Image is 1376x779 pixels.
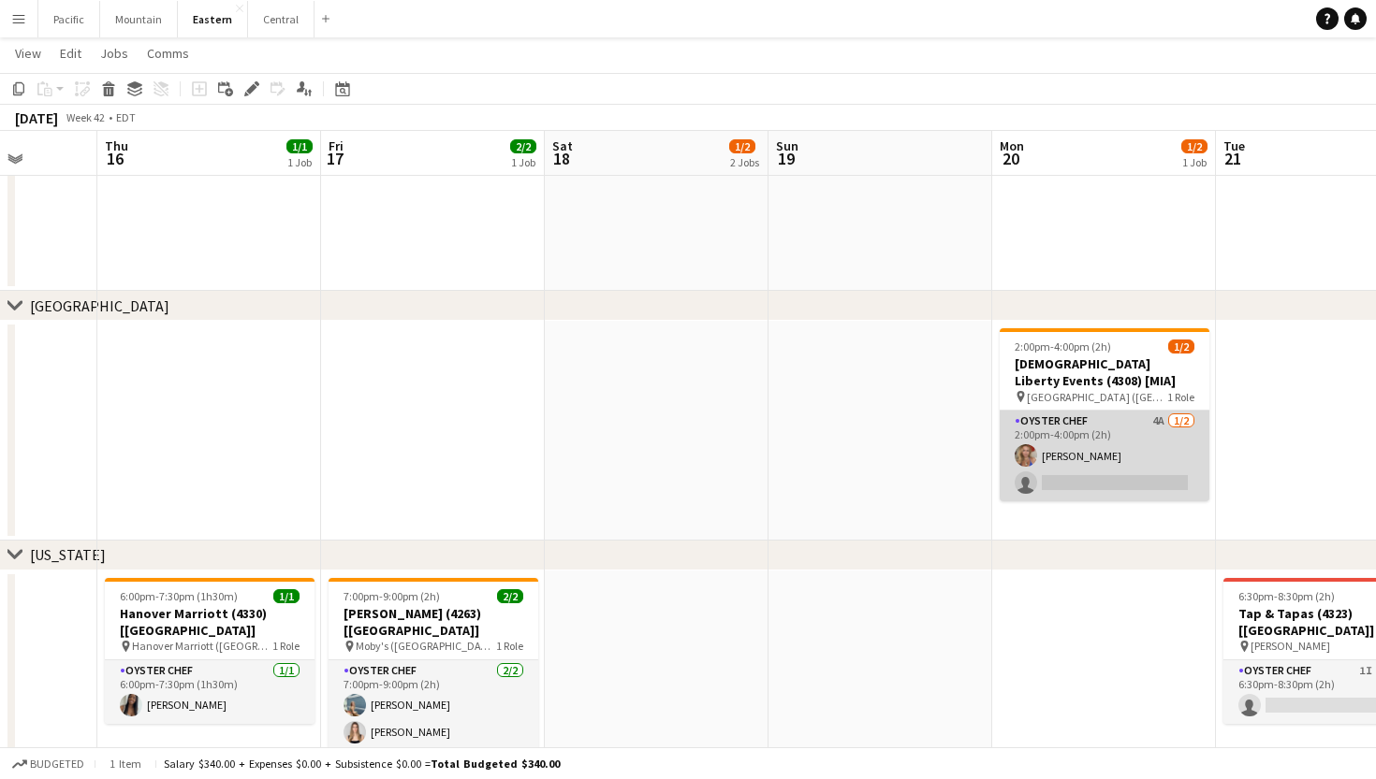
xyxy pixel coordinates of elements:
div: Salary $340.00 + Expenses $0.00 + Subsistence $0.00 = [164,757,560,771]
div: 1 Job [1182,155,1207,169]
span: 2/2 [497,589,523,603]
span: 1 Role [272,639,300,653]
span: 21 [1221,148,1245,169]
span: 1 Role [1167,390,1194,404]
span: Thu [105,137,128,154]
span: 17 [326,148,344,169]
app-card-role: Oyster Chef4A1/22:00pm-4:00pm (2h)[PERSON_NAME] [1000,411,1209,501]
div: [GEOGRAPHIC_DATA] [30,296,169,315]
h3: Hanover Marriott (4330) [[GEOGRAPHIC_DATA]] [105,605,315,639]
app-job-card: 7:00pm-9:00pm (2h)2/2[PERSON_NAME] (4263) [[GEOGRAPHIC_DATA]] Moby's ([GEOGRAPHIC_DATA], [GEOGRAP... [329,578,538,751]
span: Fri [329,137,344,154]
div: 2 Jobs [730,155,759,169]
app-job-card: 2:00pm-4:00pm (2h)1/2[DEMOGRAPHIC_DATA] Liberty Events (4308) [MIA] [GEOGRAPHIC_DATA] ([GEOGRAPHI... [1000,328,1209,501]
button: Mountain [100,1,178,37]
a: View [7,41,49,65]
span: Edit [60,45,81,62]
span: Budgeted [30,757,84,771]
span: 1/2 [1168,339,1194,353]
span: Total Budgeted $340.00 [431,757,560,771]
span: Jobs [100,45,128,62]
span: 6:30pm-8:30pm (2h) [1238,589,1335,603]
span: 1 Role [496,639,523,653]
h3: [PERSON_NAME] (4263) [[GEOGRAPHIC_DATA]] [329,605,538,639]
button: Budgeted [9,754,87,774]
div: [US_STATE] [30,545,106,564]
span: 1/2 [729,139,755,153]
div: 1 Job [511,155,535,169]
span: [GEOGRAPHIC_DATA] ([GEOGRAPHIC_DATA], [GEOGRAPHIC_DATA]) [1027,390,1167,404]
button: Pacific [38,1,100,37]
span: 1/1 [286,139,313,153]
span: 7:00pm-9:00pm (2h) [344,589,440,603]
span: Comms [147,45,189,62]
span: 1/2 [1181,139,1208,153]
span: Mon [1000,137,1024,154]
span: 18 [549,148,573,169]
span: Hanover Marriott ([GEOGRAPHIC_DATA], [GEOGRAPHIC_DATA]) [132,639,272,653]
app-job-card: 6:00pm-7:30pm (1h30m)1/1Hanover Marriott (4330) [[GEOGRAPHIC_DATA]] Hanover Marriott ([GEOGRAPHIC... [105,578,315,724]
span: Moby's ([GEOGRAPHIC_DATA], [GEOGRAPHIC_DATA]) [356,639,496,653]
h3: [DEMOGRAPHIC_DATA] Liberty Events (4308) [MIA] [1000,355,1209,389]
span: View [15,45,41,62]
span: Sun [776,137,798,154]
span: Week 42 [62,110,109,124]
button: Eastern [178,1,248,37]
app-card-role: Oyster Chef1/16:00pm-7:30pm (1h30m)[PERSON_NAME] [105,660,315,724]
span: Sat [552,137,573,154]
div: [DATE] [15,108,58,127]
span: Tue [1223,137,1245,154]
span: 2/2 [510,139,536,153]
span: 2:00pm-4:00pm (2h) [1015,339,1111,353]
app-card-role: Oyster Chef2/27:00pm-9:00pm (2h)[PERSON_NAME][PERSON_NAME] [329,660,538,751]
a: Edit [52,41,89,65]
span: 1 item [103,757,148,771]
span: 19 [773,148,798,169]
span: 1/1 [273,589,300,603]
span: [PERSON_NAME] [1251,639,1330,653]
span: 20 [997,148,1024,169]
span: 6:00pm-7:30pm (1h30m) [120,589,238,603]
span: 16 [102,148,128,169]
button: Central [248,1,315,37]
a: Comms [139,41,197,65]
a: Jobs [93,41,136,65]
div: EDT [116,110,136,124]
div: 1 Job [287,155,312,169]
